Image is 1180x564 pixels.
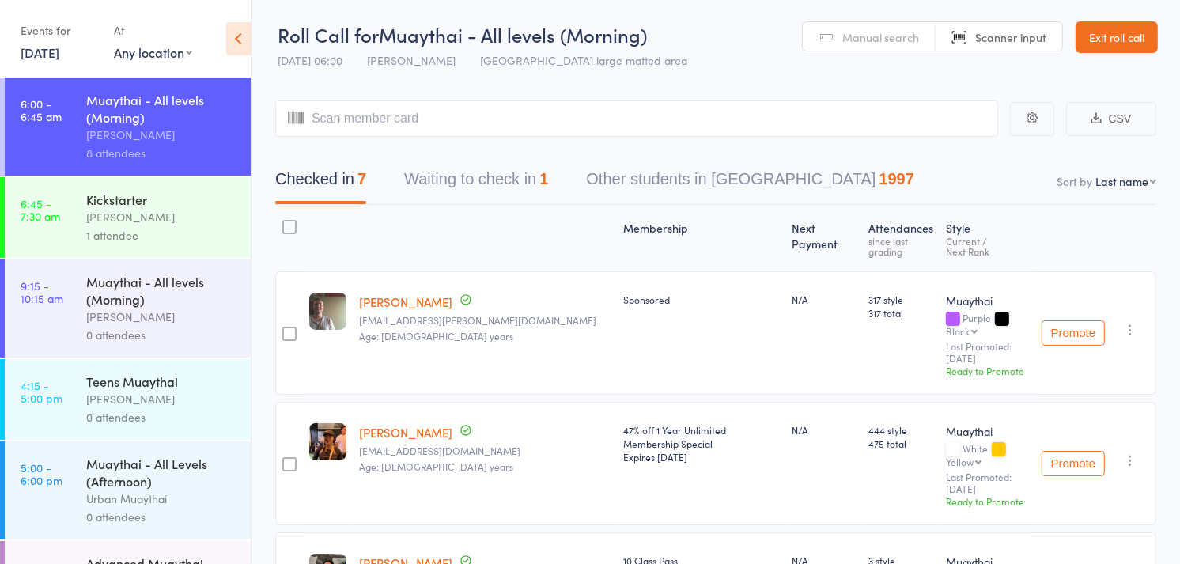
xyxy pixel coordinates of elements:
span: Manual search [842,29,919,45]
div: Black [946,326,970,336]
div: Expires [DATE] [623,450,779,464]
div: Current / Next Rank [946,236,1029,256]
small: callum.garwood@live.com [359,315,611,326]
div: 1 attendee [86,226,237,244]
div: Muaythai - All levels (Morning) [86,273,237,308]
div: [PERSON_NAME] [86,208,237,226]
span: 444 style [868,423,933,437]
button: Other students in [GEOGRAPHIC_DATA]1997 [586,162,914,204]
div: Style [940,212,1035,264]
button: CSV [1066,102,1156,136]
button: Checked in7 [275,162,366,204]
div: Sponsored [623,293,779,306]
a: 9:15 -10:15 amMuaythai - All levels (Morning)[PERSON_NAME]0 attendees [5,259,251,358]
div: N/A [792,293,856,306]
div: since last grading [868,236,933,256]
div: At [114,17,192,44]
small: Last Promoted: [DATE] [946,341,1029,364]
time: 6:45 - 7:30 am [21,197,60,222]
div: 0 attendees [86,326,237,344]
div: N/A [792,423,856,437]
a: 6:00 -6:45 amMuaythai - All levels (Morning)[PERSON_NAME]8 attendees [5,78,251,176]
a: [PERSON_NAME] [359,424,452,441]
time: 9:15 - 10:15 am [21,279,63,305]
a: 4:15 -5:00 pmTeens Muaythai[PERSON_NAME]0 attendees [5,359,251,440]
span: [DATE] 06:00 [278,52,342,68]
span: Muaythai - All levels (Morning) [379,21,647,47]
div: Muaythai [946,423,1029,439]
span: Age: [DEMOGRAPHIC_DATA] years [359,460,513,473]
div: Purple [946,312,1029,336]
div: [PERSON_NAME] [86,126,237,144]
small: chelseahoang06@gmail.com [359,445,611,456]
div: Muaythai - All levels (Morning) [86,91,237,126]
input: Scan member card [275,100,998,137]
small: Last Promoted: [DATE] [946,471,1029,494]
span: 317 total [868,306,933,320]
div: Events for [21,17,98,44]
button: Promote [1042,451,1105,476]
span: Age: [DEMOGRAPHIC_DATA] years [359,329,513,343]
div: Kickstarter [86,191,237,208]
span: 475 total [868,437,933,450]
a: [PERSON_NAME] [359,293,452,310]
div: Teens Muaythai [86,373,237,390]
div: Yellow [946,456,974,467]
div: Muaythai - All Levels (Afternoon) [86,455,237,490]
img: image1705562208.png [309,423,346,460]
div: Last name [1095,173,1148,189]
div: 1997 [879,170,914,187]
div: Membership [617,212,785,264]
img: image1609650264.png [309,293,346,330]
div: Muaythai [946,293,1029,308]
span: Scanner input [975,29,1046,45]
div: 7 [357,170,366,187]
div: 0 attendees [86,408,237,426]
time: 6:00 - 6:45 am [21,97,62,123]
div: 0 attendees [86,508,237,526]
div: Ready to Promote [946,494,1029,508]
span: [GEOGRAPHIC_DATA] large matted area [480,52,687,68]
div: Ready to Promote [946,364,1029,377]
a: Exit roll call [1076,21,1158,53]
time: 5:00 - 6:00 pm [21,461,62,486]
div: [PERSON_NAME] [86,390,237,408]
button: Promote [1042,320,1105,346]
div: [PERSON_NAME] [86,308,237,326]
div: Any location [114,44,192,61]
label: Sort by [1057,173,1092,189]
button: Waiting to check in1 [404,162,548,204]
div: Next Payment [785,212,862,264]
div: Atten­dances [862,212,940,264]
div: 8 attendees [86,144,237,162]
a: 6:45 -7:30 amKickstarter[PERSON_NAME]1 attendee [5,177,251,258]
a: 5:00 -6:00 pmMuaythai - All Levels (Afternoon)Urban Muaythai0 attendees [5,441,251,539]
span: Roll Call for [278,21,379,47]
div: White [946,443,1029,467]
div: Urban Muaythai [86,490,237,508]
div: 47% off 1 Year Unlimited Membership Special [623,423,779,464]
a: [DATE] [21,44,59,61]
span: 317 style [868,293,933,306]
div: 1 [539,170,548,187]
span: [PERSON_NAME] [367,52,456,68]
time: 4:15 - 5:00 pm [21,379,62,404]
